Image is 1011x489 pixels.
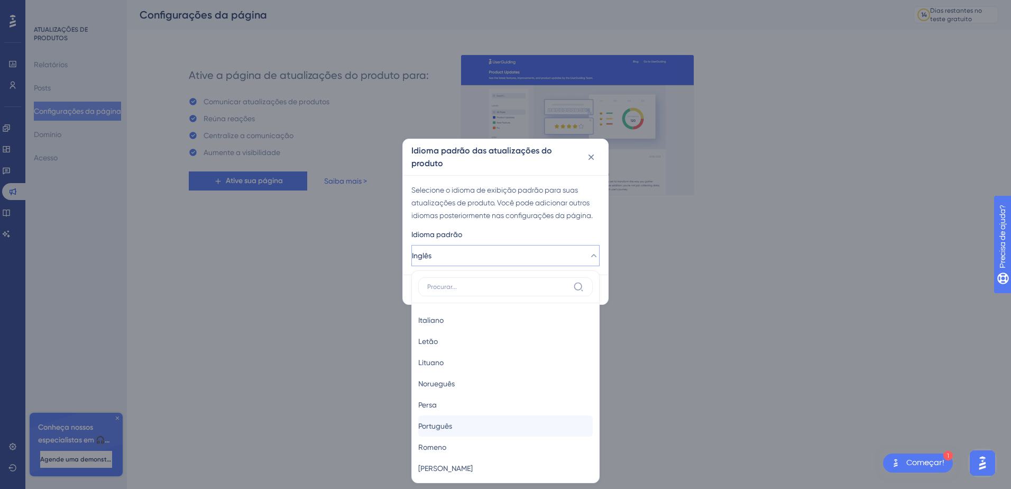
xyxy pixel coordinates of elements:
span: Italiano [418,314,444,327]
span: Português [418,420,452,432]
span: Idioma padrão [411,228,462,241]
span: Lituano [418,356,444,369]
div: Abra o Get Started! lista de verificação, módulos restantes: 1 [883,454,953,473]
span: Inglês [412,249,431,262]
span: Romeno [418,441,446,454]
input: Procurar... [427,283,569,291]
div: 1 [943,451,953,460]
span: Norueguês [418,377,455,390]
span: Letão [418,335,438,348]
h2: Idioma padrão das atualizações do produto [411,144,583,170]
div: Selecione o idioma de exibição padrão para suas atualizações de produto. Você pode adicionar outr... [411,184,600,222]
iframe: UserGuiding AI Assistant Launcher [967,447,998,479]
span: Persa [418,399,437,411]
span: [PERSON_NAME] [418,462,473,475]
div: Começar! [906,457,944,469]
span: Precisa de ajuda? [25,3,88,15]
img: texto alternativo de imagem do iniciador [889,457,902,469]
